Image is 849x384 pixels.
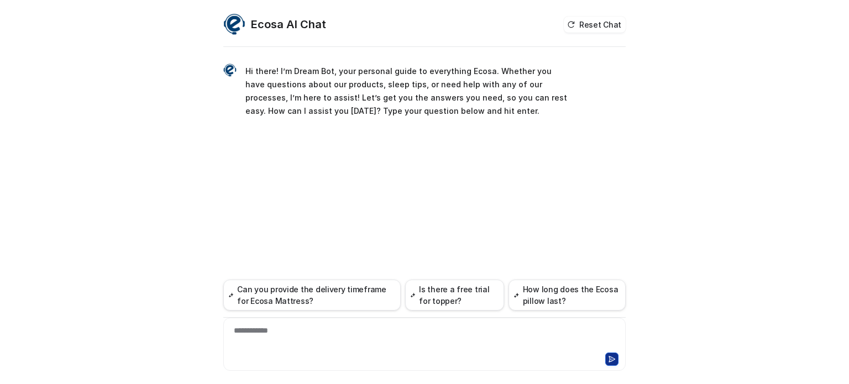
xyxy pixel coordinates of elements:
img: Widget [223,13,245,35]
button: How long does the Ecosa pillow last? [509,280,626,311]
button: Is there a free trial for topper? [405,280,504,311]
button: Can you provide the delivery timeframe for Ecosa Mattress? [223,280,401,311]
p: Hi there! I’m Dream Bot, your personal guide to everything Ecosa. Whether you have questions abou... [245,65,569,118]
button: Reset Chat [564,17,626,33]
img: Widget [223,64,237,77]
h2: Ecosa AI Chat [251,17,326,32]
